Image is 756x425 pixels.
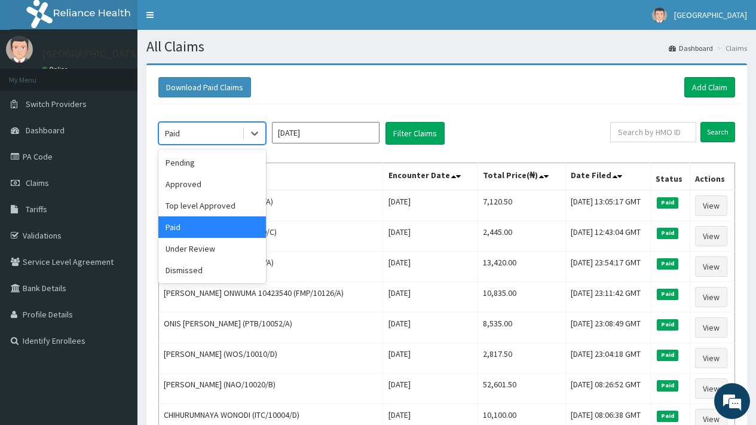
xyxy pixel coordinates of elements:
td: SMART OGBARA (QKA/10051/A) [159,252,384,282]
td: [DATE] 23:08:49 GMT [566,313,651,343]
span: Paid [657,411,678,421]
div: Under Review [158,238,266,259]
span: Paid [657,380,678,391]
div: Dismissed [158,259,266,281]
input: Search by HMO ID [610,122,696,142]
td: [PERSON_NAME] ONWUMA 10423540 (FMP/10126/A) [159,282,384,313]
td: [DATE] 08:26:52 GMT [566,374,651,404]
div: Approved [158,173,266,195]
td: 10,835.00 [478,282,566,313]
input: Search [700,122,735,142]
span: [GEOGRAPHIC_DATA] [674,10,747,20]
span: Paid [657,197,678,208]
td: [DATE] [383,282,478,313]
div: Pending [158,152,266,173]
button: Filter Claims [385,122,445,145]
td: [DATE] 12:43:04 GMT [566,221,651,252]
img: d_794563401_company_1708531726252_794563401 [22,60,48,90]
div: Paid [158,216,266,238]
div: Minimize live chat window [196,6,225,35]
div: Paid [165,127,180,139]
td: 13,420.00 [478,252,566,282]
a: Dashboard [669,43,713,53]
a: View [695,378,727,399]
td: [DATE] 23:11:42 GMT [566,282,651,313]
a: View [695,287,727,307]
td: [DATE] [383,313,478,343]
li: Claims [714,43,747,53]
td: [PERSON_NAME] (CYU/10086/A) [159,190,384,221]
th: Total Price(₦) [478,163,566,191]
div: Chat with us now [62,67,201,82]
th: Actions [690,163,734,191]
td: [DATE] 23:54:17 GMT [566,252,651,282]
td: [DATE] 13:05:17 GMT [566,190,651,221]
td: [PERSON_NAME] (WOS/10010/D) [159,343,384,374]
a: Add Claim [684,77,735,97]
td: 2,445.00 [478,221,566,252]
span: Paid [657,350,678,360]
th: Encounter Date [383,163,478,191]
td: Victory Uwaoma (WOS/10010/C) [159,221,384,252]
textarea: Type your message and hit 'Enter' [6,291,228,333]
span: Tariffs [26,204,47,215]
td: 2,817.50 [478,343,566,374]
td: [DATE] [383,343,478,374]
button: Download Paid Claims [158,77,251,97]
td: [DATE] [383,252,478,282]
td: 8,535.00 [478,313,566,343]
span: We're online! [69,133,165,253]
span: Switch Providers [26,99,87,109]
input: Select Month and Year [272,122,379,143]
a: View [695,348,727,368]
span: Claims [26,178,49,188]
td: [DATE] [383,221,478,252]
p: [GEOGRAPHIC_DATA] [42,48,140,59]
a: View [695,317,727,338]
th: Date Filed [566,163,651,191]
td: [DATE] [383,190,478,221]
span: Paid [657,289,678,299]
a: View [695,256,727,277]
td: [DATE] 23:04:18 GMT [566,343,651,374]
h1: All Claims [146,39,747,54]
span: Paid [657,319,678,330]
th: Status [651,163,690,191]
img: User Image [652,8,667,23]
div: Top level Approved [158,195,266,216]
img: User Image [6,36,33,63]
td: 52,601.50 [478,374,566,404]
a: View [695,226,727,246]
td: [DATE] [383,374,478,404]
span: Dashboard [26,125,65,136]
th: Name [159,163,384,191]
a: Online [42,65,71,74]
td: ONIS [PERSON_NAME] (PTB/10052/A) [159,313,384,343]
a: View [695,195,727,216]
td: [PERSON_NAME] (NAO/10020/B) [159,374,384,404]
span: Paid [657,258,678,269]
td: 7,120.50 [478,190,566,221]
span: Paid [657,228,678,239]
